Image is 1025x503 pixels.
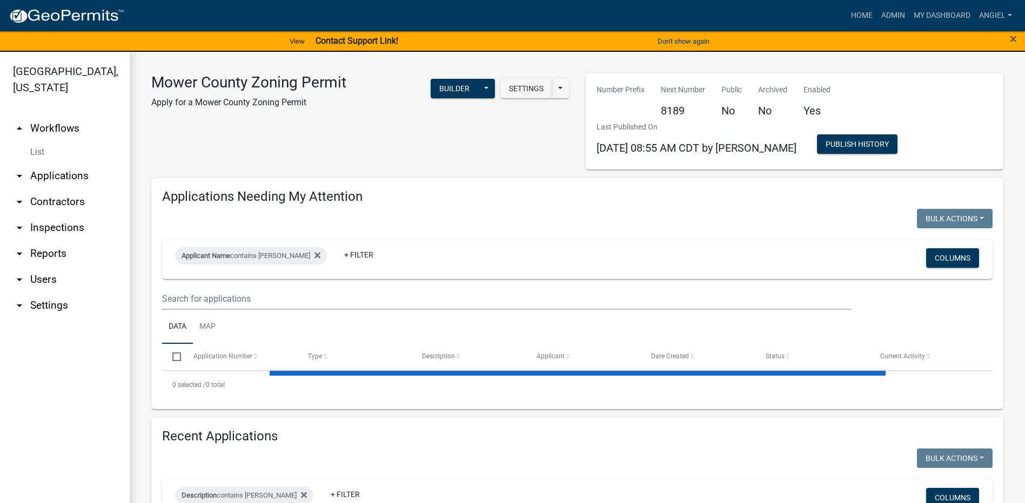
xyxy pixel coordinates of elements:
[1010,31,1017,46] span: ×
[917,209,993,228] button: Bulk Actions
[597,141,796,154] span: [DATE] 08:55 AM CDT by [PERSON_NAME]
[162,371,993,398] div: 0 total
[172,381,206,389] span: 0 selected /
[308,352,322,360] span: Type
[721,84,742,96] p: Public
[422,352,455,360] span: Description
[297,344,412,370] datatable-header-cell: Type
[597,84,645,96] p: Number Prefix
[151,73,346,92] h3: Mower County Zoning Permit
[597,121,796,133] p: Last Published On
[641,344,755,370] datatable-header-cell: Date Created
[766,352,785,360] span: Status
[162,344,183,370] datatable-header-cell: Select
[316,36,398,46] strong: Contact Support Link!
[661,84,705,96] p: Next Number
[151,96,346,109] p: Apply for a Mower County Zoning Permit
[175,247,327,264] div: contains [PERSON_NAME]
[721,104,742,117] h5: No
[817,140,897,149] wm-modal-confirm: Workflow Publish History
[847,5,877,26] a: Home
[162,288,852,310] input: Search for applications
[162,189,993,205] h4: Applications Needing My Attention
[336,245,382,264] a: + Filter
[755,344,870,370] datatable-header-cell: Status
[917,448,993,468] button: Bulk Actions
[13,273,26,286] i: arrow_drop_down
[431,79,478,98] button: Builder
[1010,32,1017,45] button: Close
[412,344,526,370] datatable-header-cell: Description
[803,84,830,96] p: Enabled
[758,104,787,117] h5: No
[13,122,26,135] i: arrow_drop_up
[526,344,641,370] datatable-header-cell: Applicant
[13,221,26,234] i: arrow_drop_down
[285,32,309,50] a: View
[182,251,230,260] span: Applicant Name
[182,491,217,499] span: Description
[817,134,897,154] button: Publish History
[758,84,787,96] p: Archived
[870,344,984,370] datatable-header-cell: Current Activity
[193,310,222,344] a: Map
[162,310,193,344] a: Data
[13,195,26,208] i: arrow_drop_down
[877,5,909,26] a: Admin
[13,169,26,182] i: arrow_drop_down
[651,352,689,360] span: Date Created
[653,32,714,50] button: Don't show again
[909,5,975,26] a: My Dashboard
[183,344,297,370] datatable-header-cell: Application Number
[926,248,979,268] button: Columns
[880,352,925,360] span: Current Activity
[193,352,252,360] span: Application Number
[975,5,1016,26] a: angiel
[661,104,705,117] h5: 8189
[500,79,552,98] button: Settings
[803,104,830,117] h5: Yes
[13,247,26,260] i: arrow_drop_down
[162,429,993,444] h4: Recent Applications
[537,352,565,360] span: Applicant
[13,299,26,312] i: arrow_drop_down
